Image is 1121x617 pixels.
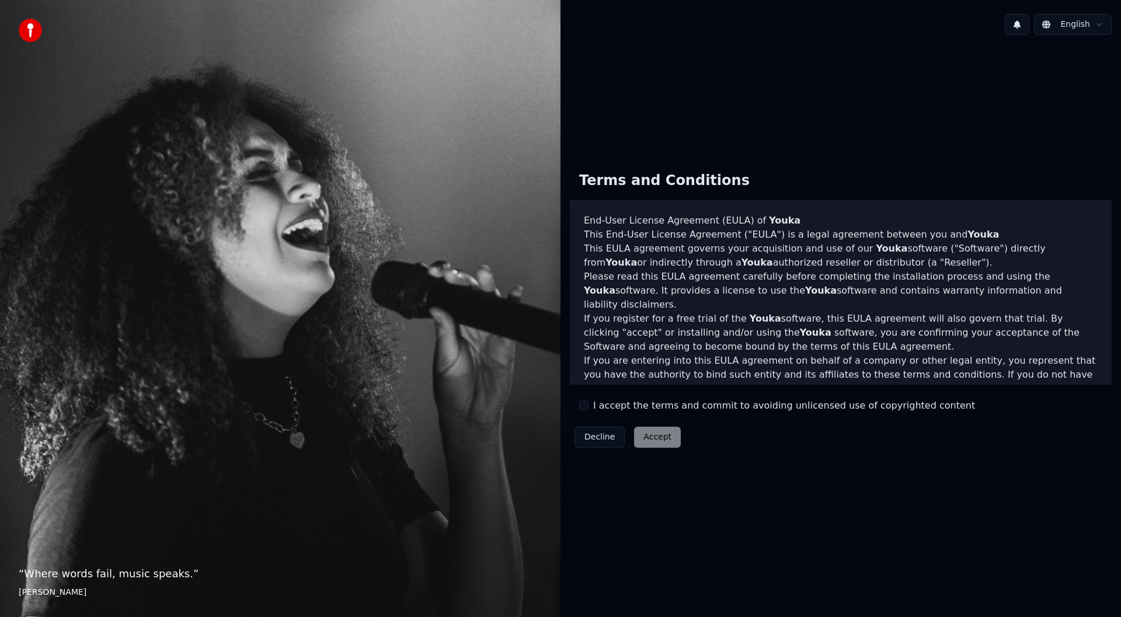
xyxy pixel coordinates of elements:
[19,587,542,598] footer: [PERSON_NAME]
[800,327,831,338] span: Youka
[605,257,637,268] span: Youka
[584,242,1098,270] p: This EULA agreement governs your acquisition and use of our software ("Software") directly from o...
[584,285,615,296] span: Youka
[967,229,999,240] span: Youka
[19,19,42,42] img: youka
[750,313,781,324] span: Youka
[570,162,759,200] div: Terms and Conditions
[805,285,837,296] span: Youka
[19,566,542,582] p: “ Where words fail, music speaks. ”
[593,399,975,413] label: I accept the terms and commit to avoiding unlicensed use of copyrighted content
[876,243,907,254] span: Youka
[584,228,1098,242] p: This End-User License Agreement ("EULA") is a legal agreement between you and
[741,257,773,268] span: Youka
[584,312,1098,354] p: If you register for a free trial of the software, this EULA agreement will also govern that trial...
[769,215,800,226] span: Youka
[584,270,1098,312] p: Please read this EULA agreement carefully before completing the installation process and using th...
[584,214,1098,228] h3: End-User License Agreement (EULA) of
[575,427,625,448] button: Decline
[584,354,1098,410] p: If you are entering into this EULA agreement on behalf of a company or other legal entity, you re...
